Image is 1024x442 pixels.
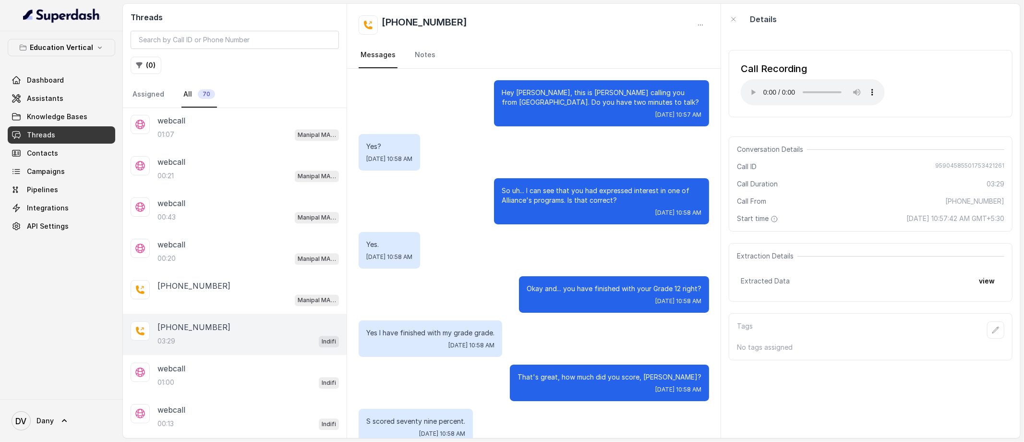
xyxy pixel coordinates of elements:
div: Call Recording [741,62,885,75]
text: DV [16,416,27,426]
span: Start time [737,214,780,223]
a: All70 [181,82,217,108]
a: Pipelines [8,181,115,198]
span: [DATE] 10:58 AM [419,430,465,438]
h2: Threads [131,12,339,23]
nav: Tabs [131,82,339,108]
span: [DATE] 10:58 AM [655,209,701,217]
span: API Settings [27,221,69,231]
a: Dany [8,407,115,434]
a: Threads [8,126,115,144]
p: 00:43 [157,212,176,222]
p: Indifi [322,378,336,388]
p: Tags [737,321,753,339]
p: 01:07 [157,130,174,139]
p: Indifi [322,419,336,429]
span: Call ID [737,162,757,172]
span: Extracted Data [741,276,790,286]
p: Indifi [322,337,336,346]
p: 00:21 [157,171,174,181]
input: Search by Call ID or Phone Number [131,31,339,49]
span: Conversation Details [737,145,807,154]
p: Manipal MAB BFSI Demo Bot [298,172,336,181]
h2: [PHONE_NUMBER] [382,15,467,35]
a: Contacts [8,145,115,162]
p: That's great, how much did you score, [PERSON_NAME]? [518,372,701,382]
a: Assigned [131,82,166,108]
span: 95904585501753421261 [935,162,1004,172]
span: 70 [198,89,215,99]
p: 03:29 [157,336,175,346]
a: Dashboard [8,72,115,89]
button: Education Vertical [8,39,115,56]
span: Campaigns [27,167,65,176]
button: view [973,272,1000,290]
p: webcall [157,363,185,374]
a: Notes [413,42,437,68]
span: [DATE] 10:58 AM [366,155,412,163]
span: Call From [737,196,766,206]
span: Call Duration [737,179,778,189]
span: Dany [36,416,54,426]
span: [DATE] 10:57:42 AM GMT+5:30 [906,214,1004,223]
audio: Your browser does not support the audio element. [741,79,885,105]
p: webcall [157,156,185,168]
span: Contacts [27,148,58,158]
p: webcall [157,239,185,250]
span: [DATE] 10:57 AM [655,111,701,119]
p: webcall [157,115,185,126]
p: webcall [157,197,185,209]
p: 00:13 [157,419,174,429]
span: Assistants [27,94,63,103]
p: Yes. [366,240,412,249]
a: Integrations [8,199,115,217]
p: Details [750,13,777,25]
p: S scored seventy nine percent. [366,417,465,426]
a: Messages [359,42,398,68]
p: Education Vertical [30,42,93,53]
a: API Settings [8,218,115,235]
p: Yes I have finished with my grade grade. [366,328,494,338]
span: [DATE] 10:58 AM [655,386,701,393]
span: [DATE] 10:58 AM [448,342,494,349]
span: [PHONE_NUMBER] [945,196,1004,206]
p: Manipal MAB BFSI Demo Bot [298,254,336,264]
span: Dashboard [27,75,64,85]
img: light.svg [23,8,100,23]
a: Assistants [8,90,115,107]
p: Manipal MAB BFSI Demo Bot [298,130,336,140]
nav: Tabs [359,42,709,68]
span: Threads [27,130,55,140]
span: 03:29 [987,179,1004,189]
span: [DATE] 10:58 AM [655,297,701,305]
p: No tags assigned [737,343,1004,352]
p: Manipal MAB BFSI Demo Bot [298,295,336,305]
p: 01:00 [157,378,174,387]
span: Extraction Details [737,251,797,261]
p: Hey [PERSON_NAME], this is [PERSON_NAME] calling you from [GEOGRAPHIC_DATA]. Do you have two minu... [502,88,701,107]
p: Manipal MAB BFSI Demo Bot [298,213,336,222]
span: Knowledge Bases [27,112,87,122]
p: [PHONE_NUMBER] [157,321,230,333]
a: Campaigns [8,163,115,180]
p: webcall [157,404,185,416]
p: Okay and... you have finished with your Grade 12 right? [527,284,701,294]
span: Integrations [27,203,69,213]
span: Pipelines [27,185,58,195]
p: So uh... I can see that you had expressed interest in one of Alliance's programs. Is that correct? [502,186,701,205]
span: [DATE] 10:58 AM [366,253,412,261]
p: [PHONE_NUMBER] [157,280,230,292]
button: (0) [131,57,161,74]
p: Yes? [366,142,412,151]
p: 00:20 [157,254,176,263]
a: Knowledge Bases [8,108,115,125]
